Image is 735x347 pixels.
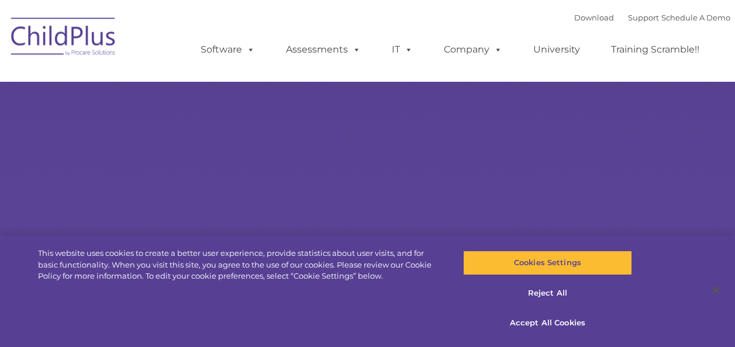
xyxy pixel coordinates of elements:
[463,311,632,335] button: Accept All Cookies
[574,13,614,22] a: Download
[274,38,372,61] a: Assessments
[432,38,514,61] a: Company
[463,281,632,306] button: Reject All
[463,251,632,275] button: Cookies Settings
[703,277,729,303] button: Close
[189,38,267,61] a: Software
[380,38,425,61] a: IT
[574,13,730,22] font: |
[599,38,711,61] a: Training Scramble!!
[522,38,592,61] a: University
[38,248,441,282] div: This website uses cookies to create a better user experience, provide statistics about user visit...
[628,13,659,22] a: Support
[661,13,730,22] a: Schedule A Demo
[5,9,122,68] img: ChildPlus by Procare Solutions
